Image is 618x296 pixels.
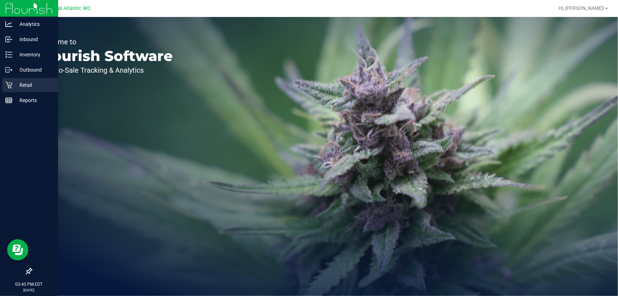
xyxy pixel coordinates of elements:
span: Hi, [PERSON_NAME]! [559,5,605,11]
inline-svg: Analytics [5,21,12,28]
p: Inbound [12,35,55,44]
p: Retail [12,81,55,89]
inline-svg: Retail [5,82,12,89]
iframe: Resource center [7,239,28,261]
p: Analytics [12,20,55,28]
p: Reports [12,96,55,105]
p: Seed-to-Sale Tracking & Analytics [38,67,173,74]
p: Outbound [12,66,55,74]
p: 03:43 PM EDT [3,281,55,287]
span: Jax Atlantic WC [54,5,91,11]
p: Inventory [12,50,55,59]
inline-svg: Outbound [5,66,12,73]
p: Flourish Software [38,49,173,63]
p: [DATE] [3,287,55,293]
p: Welcome to [38,38,173,45]
inline-svg: Reports [5,97,12,104]
inline-svg: Inventory [5,51,12,58]
inline-svg: Inbound [5,36,12,43]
